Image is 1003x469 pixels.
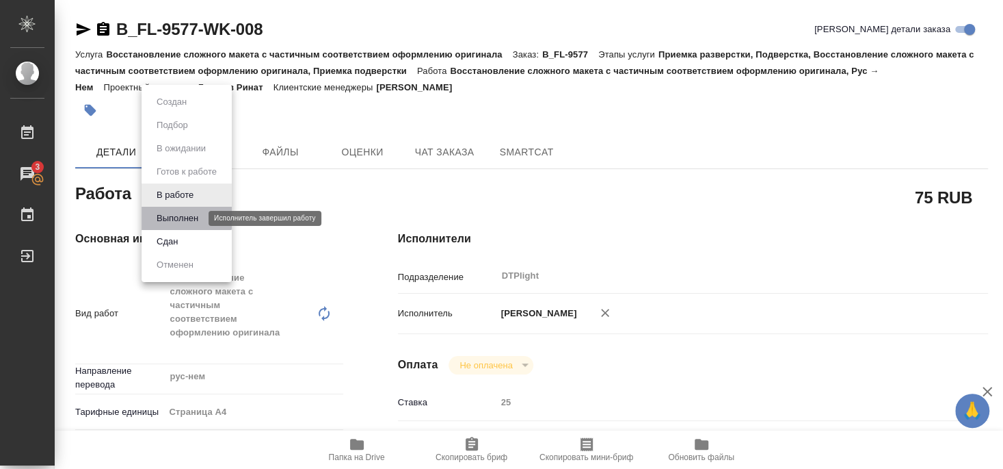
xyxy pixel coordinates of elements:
[152,141,210,156] button: В ожидании
[152,211,202,226] button: Выполнен
[152,234,182,249] button: Сдан
[152,257,198,272] button: Отменен
[152,94,191,110] button: Создан
[152,188,198,203] button: В работе
[152,118,192,133] button: Подбор
[152,164,221,179] button: Готов к работе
